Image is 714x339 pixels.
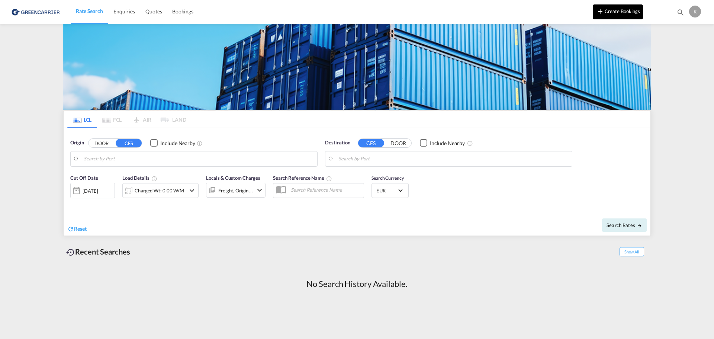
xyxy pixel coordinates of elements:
div: Charged Wt: 0,00 W/Micon-chevron-down [122,183,199,198]
span: Locals & Custom Charges [206,175,260,181]
button: DOOR [89,139,115,147]
img: GreenCarrierFCL_LCL.png [63,24,651,110]
span: Show All [620,247,644,256]
span: Search Rates [607,222,642,228]
span: Load Details [122,175,157,181]
md-pagination-wrapper: Use the left and right arrow keys to navigate between tabs [67,111,186,128]
span: Search Reference Name [273,175,332,181]
div: icon-refreshReset [67,225,87,233]
span: EUR [376,187,397,194]
md-icon: Chargeable Weight [151,176,157,182]
div: Include Nearby [160,140,195,147]
span: Cut Off Date [70,175,98,181]
div: K [689,6,701,17]
md-icon: icon-magnify [676,8,685,16]
md-checkbox: Checkbox No Ink [150,139,195,147]
button: CFS [358,139,384,147]
button: icon-plus 400-fgCreate Bookings [593,4,643,19]
md-select: Select Currency: € EUREuro [376,185,405,196]
md-icon: icon-refresh [67,226,74,232]
span: Destination [325,139,350,147]
md-datepicker: Select [70,198,76,208]
md-icon: icon-chevron-down [187,186,196,195]
md-icon: Unchecked: Ignores neighbouring ports when fetching rates.Checked : Includes neighbouring ports w... [467,140,473,146]
span: Origin [70,139,84,147]
span: Search Currency [372,175,404,181]
span: Enquiries [113,8,135,15]
div: Charged Wt: 0,00 W/M [135,185,184,196]
span: Rate Search [76,8,103,14]
md-tab-item: LCL [67,111,97,128]
input: Search Reference Name [287,184,364,195]
div: icon-magnify [676,8,685,19]
div: [DATE] [70,183,115,198]
input: Search by Port [338,153,568,164]
button: Search Ratesicon-arrow-right [602,218,647,232]
input: Search by Port [84,153,313,164]
span: Reset [74,226,87,232]
img: 1378a7308afe11ef83610d9e779c6b34.png [11,3,61,20]
md-icon: Unchecked: Ignores neighbouring ports when fetching rates.Checked : Includes neighbouring ports w... [197,140,203,146]
div: Freight Origin Destinationicon-chevron-down [206,183,266,198]
span: Bookings [172,8,193,15]
md-icon: icon-backup-restore [66,248,75,257]
div: No Search History Available. [306,278,407,290]
md-icon: icon-plus 400-fg [596,7,605,16]
md-checkbox: Checkbox No Ink [420,139,465,147]
div: [DATE] [83,188,98,194]
div: Freight Origin Destination [218,185,253,196]
md-icon: icon-arrow-right [637,223,642,228]
div: Include Nearby [430,140,465,147]
button: CFS [116,139,142,147]
div: Recent Searches [63,243,133,260]
button: DOOR [385,139,411,147]
md-icon: icon-chevron-down [255,186,264,195]
md-icon: Your search will be saved by the below given name [326,176,332,182]
span: Quotes [145,8,162,15]
div: Origin DOOR CFS Checkbox No InkUnchecked: Ignores neighbouring ports when fetching rates.Checked ... [64,128,650,236]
